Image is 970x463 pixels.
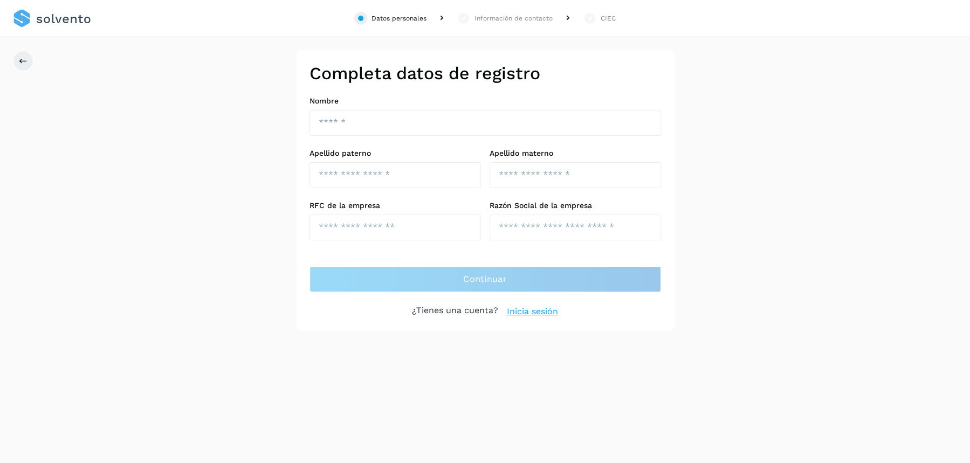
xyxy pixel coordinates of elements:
h2: Completa datos de registro [309,63,661,84]
label: Apellido materno [490,149,661,158]
label: RFC de la empresa [309,201,481,210]
div: CIEC [601,13,616,23]
p: ¿Tienes una cuenta? [412,305,498,318]
a: Inicia sesión [507,305,558,318]
label: Razón Social de la empresa [490,201,661,210]
label: Nombre [309,96,661,106]
label: Apellido paterno [309,149,481,158]
div: Datos personales [372,13,426,23]
div: Información de contacto [474,13,553,23]
button: Continuar [309,266,661,292]
span: Continuar [463,273,507,285]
